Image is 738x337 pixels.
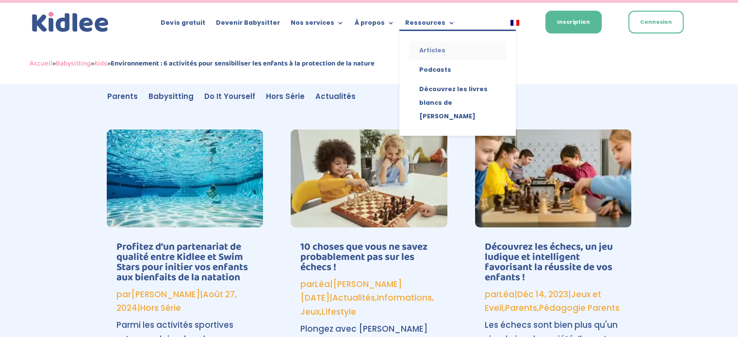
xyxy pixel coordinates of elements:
[510,20,519,26] img: Français
[300,306,320,318] a: Jeux
[56,58,91,69] a: Babysitting
[107,93,138,104] a: Parents
[405,19,455,30] a: Ressources
[545,11,602,33] a: Inscription
[107,129,263,227] img: Profitez d’un partenariat de qualité entre Kidlee et Swim Stars pour initier vos enfants aux bien...
[300,278,402,304] span: [PERSON_NAME][DATE]
[354,19,394,30] a: À propos
[140,302,181,314] a: Hors Série
[485,288,622,316] p: par | | , ,
[30,58,375,69] span: » » »
[111,58,375,69] strong: Environnement : 6 activités pour sensibiliser les enfants à la protection de la nature
[628,11,684,33] a: Connexion
[30,58,52,69] a: Accueil
[116,239,248,286] a: Profitez d’un partenariat de qualité entre Kidlee et Swim Stars pour initier vos enfants aux bien...
[332,292,375,304] a: Actualités
[291,129,447,227] img: 10 choses que vous ne savez probablement pas sur les échecs !
[266,93,305,104] a: Hors Série
[148,93,194,104] a: Babysitting
[539,302,620,314] a: Pédagogie Parents
[315,93,356,104] a: Actualités
[485,239,613,286] a: Découvrez les échecs, un jeu ludique et intelligent favorisant la réussite de vos enfants !
[409,80,506,126] a: Découvrez les livres blancs de [PERSON_NAME]
[315,278,330,290] a: Léa
[300,239,427,275] a: 10 choses que vous ne savez probablement pas sur les échecs !
[94,58,107,69] a: Kids
[215,19,279,30] a: Devenir Babysitter
[409,41,506,60] a: Articles
[409,60,506,80] a: Podcasts
[161,19,205,30] a: Devis gratuit
[475,129,631,227] img: Découvrez les échecs, un jeu ludique et intelligent favorisant la réussite de vos enfants !
[517,289,568,300] span: Déc 14, 2023
[204,93,255,104] a: Do It Yourself
[131,289,200,300] a: [PERSON_NAME]
[300,277,437,320] p: par | | , , ,
[116,288,253,316] p: par | |
[505,302,537,314] a: Parents
[30,10,111,35] img: logo_kidlee_bleu
[290,19,344,30] a: Nos services
[322,306,356,318] a: Lifestyle
[377,292,432,304] a: Informations
[30,10,111,35] a: Kidlee Logo
[499,289,514,300] a: Léa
